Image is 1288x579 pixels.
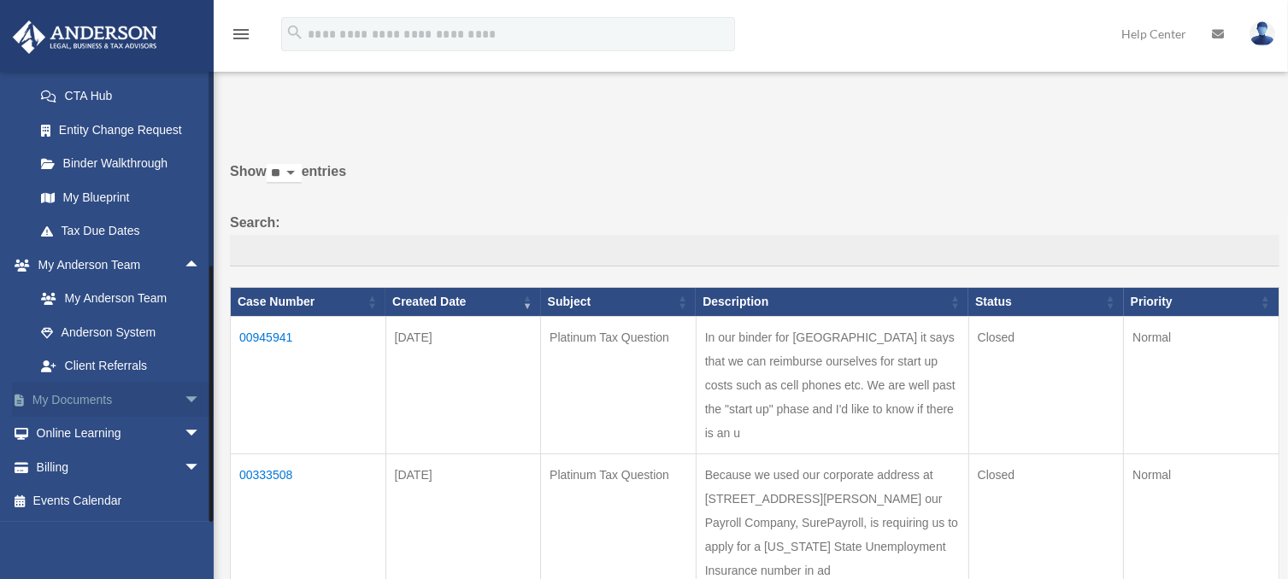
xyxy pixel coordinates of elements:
[12,450,226,484] a: Billingarrow_drop_down
[12,417,226,451] a: Online Learningarrow_drop_down
[968,317,1124,454] td: Closed
[231,288,386,317] th: Case Number: activate to sort column ascending
[696,317,968,454] td: In our binder for [GEOGRAPHIC_DATA] it says that we can reimburse ourselves for start up costs su...
[1124,317,1279,454] td: Normal
[24,113,226,147] a: Entity Change Request
[12,248,226,282] a: My Anderson Teamarrow_drop_up
[267,164,302,184] select: Showentries
[12,484,226,518] a: Events Calendar
[541,288,697,317] th: Subject: activate to sort column ascending
[231,24,251,44] i: menu
[24,349,226,383] a: Client Referrals
[24,315,226,349] a: Anderson System
[968,288,1124,317] th: Status: activate to sort column ascending
[184,417,218,452] span: arrow_drop_down
[385,288,541,317] th: Created Date: activate to sort column ascending
[24,147,226,181] a: Binder Walkthrough
[1124,288,1279,317] th: Priority: activate to sort column ascending
[231,317,386,454] td: 00945941
[184,383,218,418] span: arrow_drop_down
[696,288,968,317] th: Description: activate to sort column ascending
[230,211,1279,267] label: Search:
[1250,21,1275,46] img: User Pic
[231,30,251,44] a: menu
[385,317,541,454] td: [DATE]
[285,23,304,42] i: search
[24,79,226,114] a: CTA Hub
[541,317,697,454] td: Platinum Tax Question
[24,282,226,316] a: My Anderson Team
[12,383,226,417] a: My Documentsarrow_drop_down
[230,235,1279,267] input: Search:
[230,160,1279,201] label: Show entries
[8,20,162,54] img: Anderson Advisors Platinum Portal
[24,180,226,214] a: My Blueprint
[24,214,226,249] a: Tax Due Dates
[184,450,218,485] span: arrow_drop_down
[184,248,218,283] span: arrow_drop_up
